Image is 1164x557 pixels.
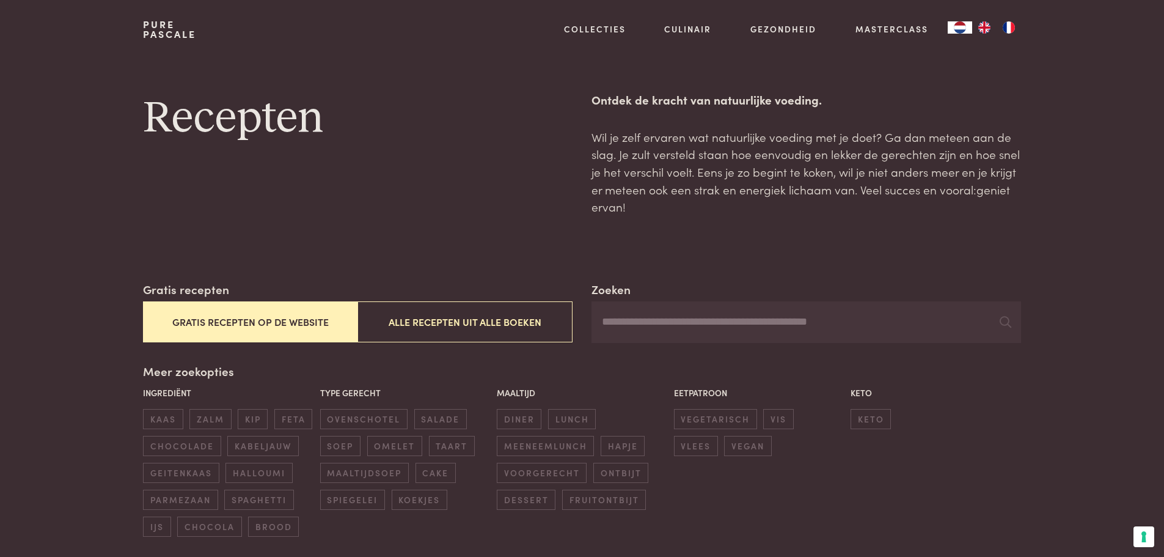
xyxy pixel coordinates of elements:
[225,463,292,483] span: halloumi
[674,436,718,456] span: vlees
[357,301,572,342] button: Alle recepten uit alle boeken
[320,386,491,399] p: Type gerecht
[562,490,646,510] span: fruitontbijt
[143,409,183,429] span: kaas
[851,409,891,429] span: keto
[750,23,816,35] a: Gezondheid
[664,23,711,35] a: Culinair
[143,517,170,537] span: ijs
[851,386,1021,399] p: Keto
[997,21,1021,34] a: FR
[724,436,771,456] span: vegan
[143,386,313,399] p: Ingrediënt
[415,463,456,483] span: cake
[674,386,844,399] p: Eetpatroon
[972,21,997,34] a: EN
[320,436,361,456] span: soep
[972,21,1021,34] ul: Language list
[497,386,667,399] p: Maaltijd
[143,20,196,39] a: PurePascale
[320,409,408,429] span: ovenschotel
[143,301,357,342] button: Gratis recepten op de website
[320,490,385,510] span: spiegelei
[548,409,596,429] span: lunch
[948,21,972,34] div: Language
[143,436,221,456] span: chocolade
[392,490,447,510] span: koekjes
[855,23,928,35] a: Masterclass
[414,409,467,429] span: salade
[238,409,268,429] span: kip
[143,91,572,146] h1: Recepten
[143,281,229,298] label: Gratis recepten
[497,463,587,483] span: voorgerecht
[674,409,757,429] span: vegetarisch
[564,23,626,35] a: Collecties
[248,517,299,537] span: brood
[948,21,1021,34] aside: Language selected: Nederlands
[497,490,555,510] span: dessert
[320,463,409,483] span: maaltijdsoep
[189,409,231,429] span: zalm
[497,436,594,456] span: meeneemlunch
[601,436,645,456] span: hapje
[1133,526,1154,547] button: Uw voorkeuren voor toestemming voor trackingtechnologieën
[591,91,822,108] strong: Ontdek de kracht van natuurlijke voeding.
[429,436,475,456] span: taart
[763,409,793,429] span: vis
[593,463,648,483] span: ontbijt
[591,128,1020,216] p: Wil je zelf ervaren wat natuurlijke voeding met je doet? Ga dan meteen aan de slag. Je zult verst...
[591,281,631,298] label: Zoeken
[497,409,541,429] span: diner
[227,436,298,456] span: kabeljauw
[143,490,218,510] span: parmezaan
[224,490,293,510] span: spaghetti
[948,21,972,34] a: NL
[367,436,422,456] span: omelet
[143,463,219,483] span: geitenkaas
[177,517,241,537] span: chocola
[274,409,312,429] span: feta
